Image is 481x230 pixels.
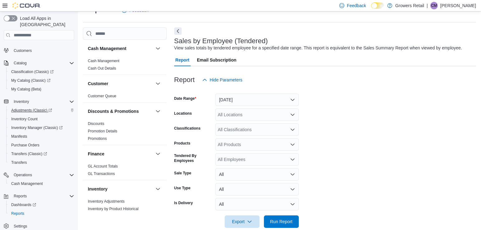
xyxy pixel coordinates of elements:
[14,48,32,53] span: Customers
[290,127,295,132] button: Open list of options
[154,45,162,52] button: Cash Management
[215,198,299,210] button: All
[154,150,162,158] button: Finance
[6,179,77,188] button: Cash Management
[11,192,74,200] span: Reports
[6,67,77,76] a: Classification (Classic)
[6,209,77,218] button: Reports
[11,160,27,165] span: Transfers
[9,210,74,217] span: Reports
[9,159,29,166] a: Transfers
[17,15,74,28] span: Load All Apps in [GEOGRAPHIC_DATA]
[11,46,74,54] span: Customers
[9,180,45,187] a: Cash Management
[9,68,56,76] a: Classification (Classic)
[9,141,42,149] a: Purchase Orders
[347,2,366,9] span: Feedback
[9,107,55,114] a: Adjustments (Classic)
[215,94,299,106] button: [DATE]
[83,163,167,180] div: Finance
[371,2,384,9] input: Dark Mode
[228,215,256,228] span: Export
[11,222,74,230] span: Settings
[88,66,116,71] span: Cash Out Details
[88,94,116,98] a: Customer Queue
[290,112,295,117] button: Open list of options
[6,106,77,115] a: Adjustments (Classic)
[174,200,193,205] label: Is Delivery
[11,211,24,216] span: Reports
[88,80,153,87] button: Customer
[174,111,192,116] label: Locations
[1,97,77,106] button: Inventory
[11,151,47,156] span: Transfers (Classic)
[174,141,190,146] label: Products
[9,77,53,84] a: My Catalog (Classic)
[9,85,44,93] a: My Catalog (Beta)
[6,115,77,123] button: Inventory Count
[11,171,35,179] button: Operations
[88,151,104,157] h3: Finance
[174,27,182,35] button: Next
[9,159,74,166] span: Transfers
[6,123,77,132] a: Inventory Manager (Classic)
[1,59,77,67] button: Catalog
[395,2,424,9] p: Growers Retail
[88,136,107,141] span: Promotions
[9,68,74,76] span: Classification (Classic)
[174,76,195,84] h3: Report
[6,200,77,209] a: Dashboards
[11,134,27,139] span: Manifests
[11,181,43,186] span: Cash Management
[431,2,437,9] span: CM
[6,76,77,85] a: My Catalog (Classic)
[6,158,77,167] button: Transfers
[174,96,196,101] label: Date Range
[290,142,295,147] button: Open list of options
[88,129,117,133] a: Promotion Details
[88,59,119,63] a: Cash Management
[9,150,74,158] span: Transfers (Classic)
[88,80,108,87] h3: Customer
[14,99,29,104] span: Inventory
[88,171,115,176] span: GL Transactions
[11,69,54,74] span: Classification (Classic)
[9,124,74,131] span: Inventory Manager (Classic)
[11,143,40,148] span: Purchase Orders
[88,122,104,126] a: Discounts
[426,2,428,9] p: |
[9,180,74,187] span: Cash Management
[174,153,213,163] label: Tendered By Employees
[6,149,77,158] a: Transfers (Classic)
[9,133,30,140] a: Manifests
[200,74,245,86] button: Hide Parameters
[14,224,27,229] span: Settings
[175,54,189,66] span: Report
[174,186,190,191] label: Use Type
[1,171,77,179] button: Operations
[174,171,191,176] label: Sale Type
[9,107,74,114] span: Adjustments (Classic)
[1,192,77,200] button: Reports
[11,59,74,67] span: Catalog
[11,98,74,105] span: Inventory
[88,45,126,52] h3: Cash Management
[9,201,39,209] a: Dashboards
[1,46,77,55] button: Customers
[215,183,299,195] button: All
[11,98,31,105] button: Inventory
[6,85,77,94] button: My Catalog (Beta)
[83,57,167,75] div: Cash Management
[9,115,40,123] a: Inventory Count
[11,125,63,130] span: Inventory Manager (Classic)
[174,37,268,45] h3: Sales by Employee (Tendered)
[440,2,476,9] p: [PERSON_NAME]
[88,164,118,168] a: GL Account Totals
[11,59,29,67] button: Catalog
[14,194,27,199] span: Reports
[88,199,125,204] a: Inventory Adjustments
[88,108,153,114] button: Discounts & Promotions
